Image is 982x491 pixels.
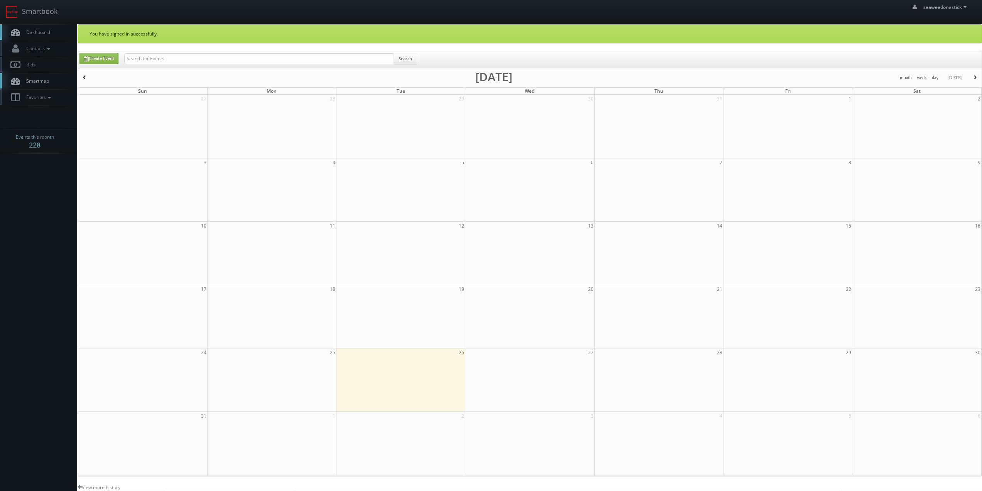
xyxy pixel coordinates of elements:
[461,412,465,420] span: 2
[458,285,465,293] span: 19
[587,348,594,357] span: 27
[587,95,594,103] span: 30
[124,53,394,64] input: Search for Events
[22,29,50,36] span: Dashboard
[848,412,852,420] span: 5
[845,285,852,293] span: 22
[29,140,41,150] strong: 228
[974,222,981,230] span: 16
[845,222,852,230] span: 15
[974,285,981,293] span: 23
[138,88,147,94] span: Sun
[461,158,465,166] span: 5
[716,348,723,357] span: 28
[16,133,54,141] span: Events this month
[897,73,914,83] button: month
[475,73,512,81] h2: [DATE]
[719,158,723,166] span: 7
[458,222,465,230] span: 12
[654,88,663,94] span: Thu
[200,412,207,420] span: 31
[845,348,852,357] span: 29
[22,45,52,52] span: Contacts
[200,285,207,293] span: 17
[590,412,594,420] span: 3
[929,73,941,83] button: day
[977,158,981,166] span: 9
[200,348,207,357] span: 24
[332,158,336,166] span: 4
[587,222,594,230] span: 13
[923,4,969,10] span: seaweedonastick
[329,285,336,293] span: 18
[394,53,417,65] button: Search
[587,285,594,293] span: 20
[78,484,120,491] a: View more history
[945,73,965,83] button: [DATE]
[716,285,723,293] span: 21
[977,95,981,103] span: 2
[458,348,465,357] span: 26
[22,94,53,100] span: Favorites
[848,158,852,166] span: 8
[458,95,465,103] span: 29
[22,78,49,84] span: Smartmap
[90,31,970,37] p: You have signed in successfully.
[267,88,277,94] span: Mon
[590,158,594,166] span: 6
[525,88,534,94] span: Wed
[329,222,336,230] span: 11
[397,88,405,94] span: Tue
[974,348,981,357] span: 30
[200,95,207,103] span: 27
[719,412,723,420] span: 4
[716,222,723,230] span: 14
[6,6,18,18] img: smartbook-logo.png
[200,222,207,230] span: 10
[332,412,336,420] span: 1
[203,158,207,166] span: 3
[848,95,852,103] span: 1
[716,95,723,103] span: 31
[914,73,930,83] button: week
[22,61,35,68] span: Bids
[785,88,791,94] span: Fri
[913,88,921,94] span: Sat
[79,53,118,64] a: Create Event
[977,412,981,420] span: 6
[329,348,336,357] span: 25
[329,95,336,103] span: 28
